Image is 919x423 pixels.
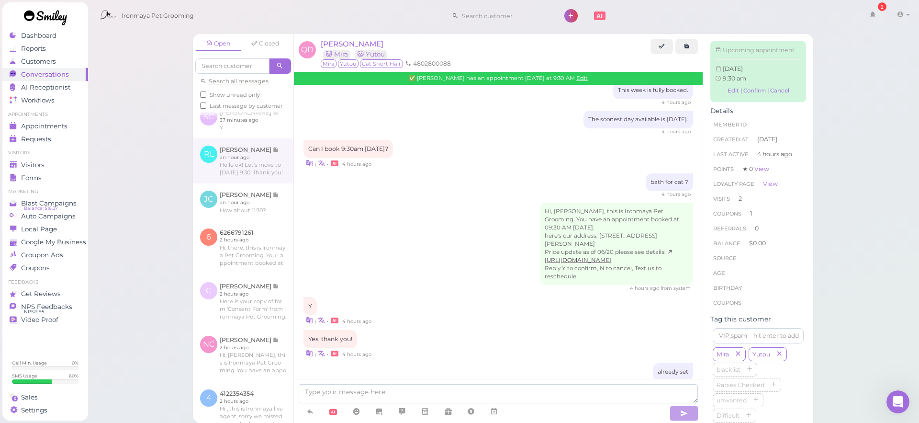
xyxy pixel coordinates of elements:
[360,59,403,68] span: Cat Short Hair
[661,128,691,135] span: 08/15/2025 09:22am
[713,270,725,276] span: age
[2,111,88,118] li: Appointments
[210,103,283,109] span: Last message by customer
[12,360,47,366] div: Call Min. Usage
[715,381,766,389] span: Rabies Checked
[21,70,69,79] span: Conversations
[715,412,741,419] span: Difficult
[661,99,691,105] span: 08/15/2025 09:22am
[713,255,737,262] span: Source
[742,165,769,172] span: ★ 0
[2,197,88,210] a: Blast Campaigns Balance: $16.37
[713,328,804,343] input: VIP,spam
[2,133,88,146] a: Requests
[613,81,693,99] div: This week is fully booked.
[72,360,78,366] div: 0 %
[195,58,269,74] input: Search customer
[713,240,742,247] span: Balance
[24,205,58,212] span: Balance: $16.37
[713,121,747,128] span: Member ID
[2,223,88,236] a: Local Page
[321,39,392,58] a: [PERSON_NAME] 🐱 Mira 🐱 Yutou
[661,285,691,291] span: from system
[710,206,806,221] li: 1
[2,236,88,249] a: Google My Business
[303,330,357,348] div: Yes, thank you!
[713,285,742,291] span: Birthday
[763,180,778,187] a: View
[409,75,415,81] span: Confirmed
[2,94,88,107] a: Workflows
[886,390,909,413] iframe: Intercom live chat
[545,249,673,263] a: [URL][DOMAIN_NAME]
[21,83,70,91] span: AI Receptionist
[715,397,749,404] span: unwanted
[195,36,241,51] a: Open
[21,57,56,66] span: Customers
[583,111,693,128] div: The soonest day available is [DATE].
[321,59,336,68] span: Mira
[303,158,693,168] div: •
[749,240,766,247] span: $0.00
[303,348,693,358] div: •
[210,91,260,98] span: Show unread only
[21,122,67,130] span: Appointments
[2,404,88,417] a: Settings
[21,393,38,401] span: Sales
[303,315,693,325] div: •
[2,249,88,262] a: Groupon Ads
[630,285,661,291] span: 08/15/2025 09:37am
[713,210,741,217] span: Coupons
[21,45,46,53] span: Reports
[303,297,317,315] div: Y
[200,91,206,98] input: Show unread only
[2,120,88,133] a: Appointments
[315,161,316,167] i: |
[757,150,792,159] span: 4 hours ago
[2,55,88,68] a: Customers
[21,32,56,40] span: Dashboard
[754,165,769,172] a: View
[21,264,50,272] span: Coupons
[2,81,88,94] a: AI Receptionist
[2,279,88,286] li: Feedbacks
[715,366,742,373] span: blacklist
[315,351,316,357] i: |
[21,290,61,298] span: Get Reviews
[200,78,269,85] a: Search all messages
[321,39,383,48] span: [PERSON_NAME]
[21,303,72,311] span: NPS Feedbacks
[878,2,886,11] div: 1
[723,75,746,82] span: 9:30 am
[24,308,44,316] span: NPS® 95
[342,161,371,167] span: 08/15/2025 09:23am
[653,363,693,381] div: already set
[21,238,86,246] span: Google My Business
[661,191,691,197] span: 08/15/2025 09:36am
[713,195,730,202] span: Visits
[715,351,731,358] span: Mira
[2,188,88,195] li: Marketing
[417,75,576,81] span: [PERSON_NAME] has an appointment [DATE] at 9:30 AM
[723,65,743,72] span: Tue Aug 19 2025 09:30:00 GMT-0700 (Pacific Daylight Time)
[2,210,88,223] a: Auto Campaigns
[751,351,772,358] span: Yutou
[21,316,58,324] span: Video Proof
[338,59,359,68] span: Yutou
[69,373,78,379] div: 60 %
[242,36,288,51] a: Closed
[122,2,194,29] span: Ironmaya Pet Grooming
[713,166,734,172] span: Points
[21,251,63,259] span: Groupon Ads
[2,391,88,404] a: Sales
[710,107,806,115] div: Details
[403,59,453,68] li: 4802800088
[2,287,88,300] a: Get Reviews
[21,96,55,104] span: Workflows
[21,406,47,414] span: Settings
[21,212,76,220] span: Auto Campaigns
[757,135,777,144] span: [DATE]
[342,318,371,324] span: 08/15/2025 09:40am
[2,42,88,55] a: Reports
[710,191,806,206] li: 2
